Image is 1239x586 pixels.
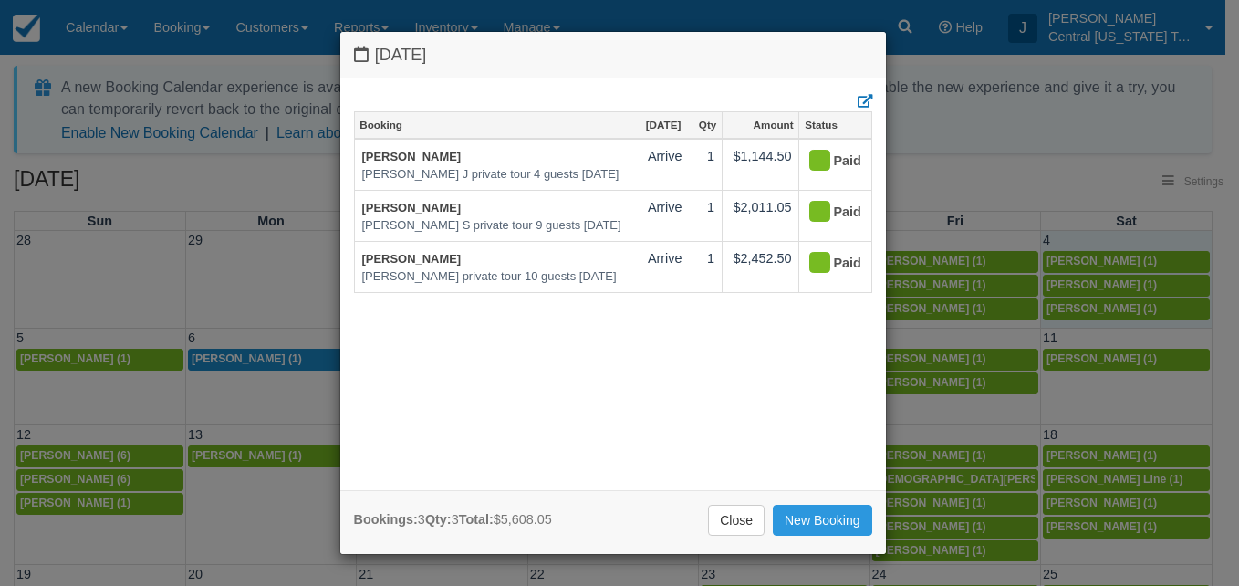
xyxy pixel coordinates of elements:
div: Paid [807,147,848,176]
a: [DATE] [640,112,692,138]
td: $1,144.50 [723,139,799,191]
a: New Booking [773,505,872,536]
td: $2,452.50 [723,242,799,293]
a: [PERSON_NAME] [362,201,462,215]
h4: [DATE] [354,46,872,65]
a: Amount [723,112,798,138]
td: Arrive [640,139,692,191]
a: [PERSON_NAME] [362,252,462,266]
em: [PERSON_NAME] J private tour 4 guests [DATE] [362,166,632,183]
a: Booking [355,112,640,138]
td: 1 [692,242,722,293]
a: [PERSON_NAME] [362,150,462,163]
div: 3 3 $5,608.05 [354,510,552,529]
td: Arrive [640,242,692,293]
td: Arrive [640,191,692,242]
em: [PERSON_NAME] private tour 10 guests [DATE] [362,268,632,286]
td: 1 [692,191,722,242]
strong: Qty: [425,512,452,527]
td: 1 [692,139,722,191]
em: [PERSON_NAME] S private tour 9 guests [DATE] [362,217,632,235]
strong: Total: [459,512,494,527]
div: Paid [807,198,848,227]
td: $2,011.05 [723,191,799,242]
strong: Bookings: [354,512,418,527]
a: Close [708,505,765,536]
div: Paid [807,249,848,278]
a: Status [799,112,870,138]
a: Qty [692,112,722,138]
